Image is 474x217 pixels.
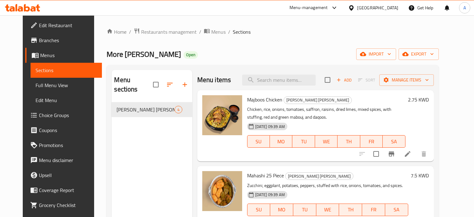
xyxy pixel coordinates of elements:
button: Manage items [379,74,434,86]
span: export [404,50,434,58]
h6: 2.75 KWD [408,95,429,104]
div: Open [184,51,198,59]
li: / [129,28,131,36]
input: search [242,75,316,86]
div: [GEOGRAPHIC_DATA] [357,4,398,11]
a: Branches [25,33,102,48]
div: Moore Vicker [285,172,353,180]
span: Promotions [39,141,97,149]
p: Chicken, rice, onions, tomatoes, saffron, raisins, dried limes, mixed spices, with stuffing, red ... [247,106,405,121]
button: delete [416,146,431,161]
li: / [228,28,230,36]
p: Zucchini, eggplant, potatoes, peppers, stuffed with rice, onions, tomatoes, and spices. [247,182,408,190]
span: Add [336,76,352,84]
a: Home [107,28,127,36]
button: MO [270,204,293,216]
span: [PERSON_NAME] [PERSON_NAME] [284,96,352,104]
span: MO [273,205,291,214]
a: Choice Groups [25,108,102,123]
div: Moore Vicker [284,96,352,104]
span: Menus [40,52,97,59]
span: MO [272,137,290,146]
button: Add section [177,77,192,92]
span: SA [385,137,403,146]
button: WE [315,135,338,148]
button: TH [338,135,360,148]
span: Restaurants management [141,28,197,36]
span: Mahashi 25 Piece [247,171,284,180]
span: More [PERSON_NAME] [107,47,181,61]
img: Mahashi 25 Piece [202,171,242,211]
span: Upsell [39,171,97,179]
span: Edit Menu [36,96,97,104]
button: import [356,48,396,60]
button: TH [339,204,362,216]
button: TU [293,204,316,216]
span: Majboos Chicken [247,95,282,104]
div: Moore Vicker [117,106,174,113]
span: Full Menu View [36,81,97,89]
span: WE [319,205,337,214]
a: Grocery Checklist [25,198,102,213]
li: / [199,28,201,36]
button: FR [362,204,385,216]
span: Select to update [370,147,383,160]
span: Grocery Checklist [39,201,97,209]
a: Menus [204,28,226,36]
span: TU [295,137,312,146]
button: SU [247,204,271,216]
span: Coverage Report [39,186,97,194]
h2: Menu items [197,75,231,85]
span: [PERSON_NAME] [PERSON_NAME] [117,106,174,113]
a: Edit Restaurant [25,18,102,33]
button: Branch-specific-item [384,146,399,161]
span: SU [250,137,267,146]
span: Select section [321,73,334,86]
span: Select all sections [149,78,162,91]
nav: Menu sections [112,100,192,120]
span: WE [318,137,335,146]
span: FR [365,205,383,214]
span: [PERSON_NAME] [PERSON_NAME] [285,173,353,180]
button: SA [383,135,405,148]
span: TU [296,205,314,214]
span: SU [250,205,268,214]
button: SU [247,135,270,148]
a: Menus [25,48,102,63]
span: Sort sections [162,77,177,92]
a: Edit menu item [404,150,411,158]
a: Upsell [25,168,102,183]
a: Promotions [25,138,102,153]
button: export [399,48,439,60]
span: SA [388,205,406,214]
a: Full Menu View [31,78,102,93]
span: Add item [334,75,354,85]
a: Menu disclaimer [25,153,102,168]
span: Sections [233,28,251,36]
span: FR [363,137,380,146]
span: import [361,50,391,58]
nav: breadcrumb [107,28,438,36]
h6: 7.5 KWD [411,171,429,180]
button: SA [385,204,408,216]
button: TU [292,135,315,148]
span: Edit Restaurant [39,22,97,29]
span: 4 [175,107,182,113]
button: Add [334,75,354,85]
a: Sections [31,63,102,78]
span: A [463,4,466,11]
span: TH [342,205,360,214]
div: Menu-management [290,4,328,12]
span: [DATE] 09:39 AM [253,124,287,130]
span: Select section first [354,75,379,85]
h2: Menu sections [114,75,153,94]
span: Branches [39,37,97,44]
div: [PERSON_NAME] [PERSON_NAME]4 [112,102,192,117]
a: Edit Menu [31,93,102,108]
span: Sections [36,67,97,74]
a: Coverage Report [25,183,102,198]
img: Majboos Chicken [202,95,242,135]
span: Coupons [39,126,97,134]
button: MO [270,135,292,148]
span: Menus [211,28,226,36]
